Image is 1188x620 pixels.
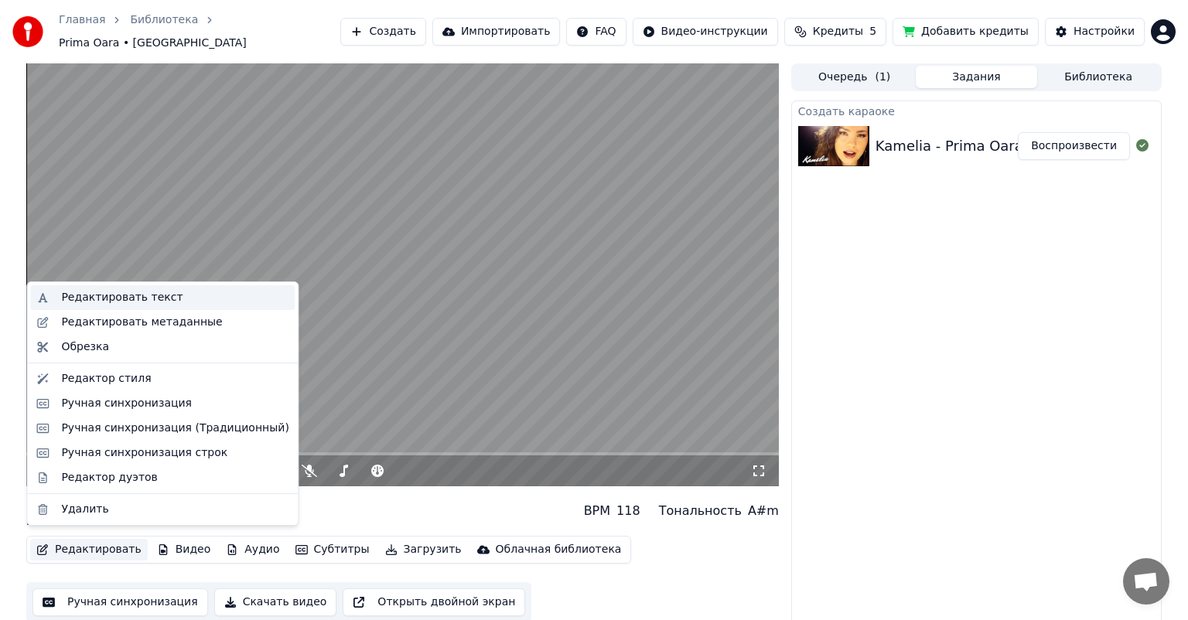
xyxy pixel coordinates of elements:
[748,502,779,520] div: A#m
[876,135,1023,157] div: Kamelia - Prima Oara
[61,371,151,387] div: Редактор стиля
[875,70,890,85] span: ( 1 )
[659,502,742,520] div: Тональность
[59,36,247,51] span: Prima Oara • [GEOGRAPHIC_DATA]
[633,18,778,46] button: Видео-инструкции
[794,66,916,88] button: Очередь
[813,24,863,39] span: Кредиты
[432,18,561,46] button: Импортировать
[616,502,640,520] div: 118
[61,315,222,330] div: Редактировать метаданные
[1123,558,1169,605] a: Открытый чат
[61,290,183,305] div: Редактировать текст
[566,18,626,46] button: FAQ
[496,542,622,557] div: Облачная библиотека
[379,539,468,560] button: Загрузить
[1018,132,1130,160] button: Воспроизвести
[61,445,227,461] div: Ручная синхронизация строк
[869,24,876,39] span: 5
[59,12,105,28] a: Главная
[151,539,217,560] button: Видео
[61,470,157,485] div: Редактор дуэтов
[130,12,198,28] a: Библиотека
[61,339,109,355] div: Обрезка
[289,539,376,560] button: Субтитры
[343,588,525,616] button: Открыть двойной экран
[1037,66,1159,88] button: Библиотека
[220,539,285,560] button: Аудио
[584,502,610,520] div: BPM
[30,539,148,560] button: Редактировать
[893,18,1039,46] button: Добавить кредиты
[32,588,208,616] button: Ручная синхронизация
[214,588,337,616] button: Скачать видео
[340,18,425,46] button: Создать
[1045,18,1145,46] button: Настройки
[61,502,108,517] div: Удалить
[792,101,1161,120] div: Создать караоке
[916,66,1038,88] button: Задания
[1074,24,1135,39] div: Настройки
[12,16,43,47] img: youka
[61,396,192,411] div: Ручная синхронизация
[59,12,340,51] nav: breadcrumb
[784,18,886,46] button: Кредиты5
[61,421,288,436] div: Ручная синхронизация (Традиционный)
